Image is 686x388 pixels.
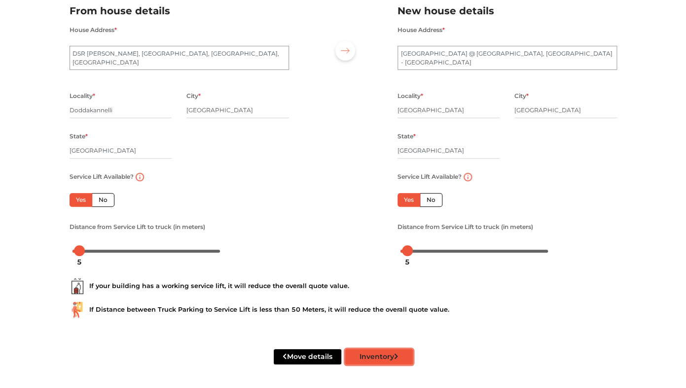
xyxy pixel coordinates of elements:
textarea: [GEOGRAPHIC_DATA] @ [GEOGRAPHIC_DATA], [GEOGRAPHIC_DATA] - [GEOGRAPHIC_DATA] [397,46,617,70]
label: Yes [397,193,420,207]
div: 5 [73,254,86,270]
div: 5 [401,254,414,270]
div: If Distance between Truck Parking to Service Lift is less than 50 Meters, it will reduce the over... [70,302,617,318]
label: Locality [397,90,423,102]
h2: New house details [397,3,617,19]
label: Distance from Service Lift to truck (in meters) [70,221,205,233]
label: Distance from Service Lift to truck (in meters) [397,221,533,233]
label: State [70,130,88,143]
label: No [420,193,442,207]
label: House Address [70,24,117,36]
label: Locality [70,90,95,102]
div: If your building has a working service lift, it will reduce the overall quote value. [70,278,617,294]
label: House Address [397,24,445,36]
label: City [514,90,529,102]
img: ... [70,302,85,318]
h2: From house details [70,3,289,19]
label: City [186,90,201,102]
button: Inventory [345,349,413,364]
label: State [397,130,416,143]
label: No [92,193,114,207]
label: Service Lift Available? [70,170,134,183]
textarea: DSR [PERSON_NAME], [GEOGRAPHIC_DATA], [GEOGRAPHIC_DATA], [GEOGRAPHIC_DATA] [70,46,289,70]
button: Move details [274,349,341,364]
img: ... [70,278,85,294]
label: Service Lift Available? [397,170,462,183]
label: Yes [70,193,92,207]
